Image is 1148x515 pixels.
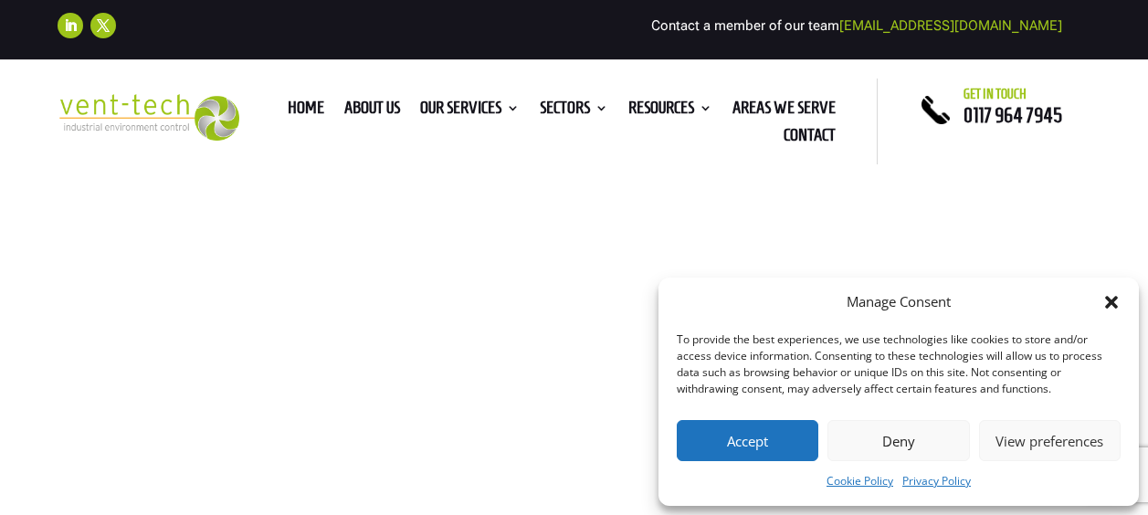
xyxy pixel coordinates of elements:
span: Get in touch [964,87,1027,101]
a: Resources [628,101,712,121]
img: 2023-09-27T08_35_16.549ZVENT-TECH---Clear-background [58,94,239,141]
button: Deny [827,420,969,461]
button: Accept [677,420,818,461]
div: Close dialog [1102,293,1121,311]
a: Sectors [540,101,608,121]
a: Our Services [420,101,520,121]
div: To provide the best experiences, we use technologies like cookies to store and/or access device i... [677,331,1119,397]
a: Follow on X [90,13,116,38]
div: Manage Consent [847,291,951,313]
a: [EMAIL_ADDRESS][DOMAIN_NAME] [839,17,1062,34]
span: Contact a member of our team [651,17,1062,34]
a: Contact [784,129,836,149]
a: Areas We Serve [732,101,836,121]
a: Home [288,101,324,121]
a: 0117 964 7945 [964,104,1062,126]
a: Privacy Policy [902,470,971,492]
a: Cookie Policy [827,470,893,492]
a: Follow on LinkedIn [58,13,83,38]
button: View preferences [979,420,1121,461]
a: About us [344,101,400,121]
